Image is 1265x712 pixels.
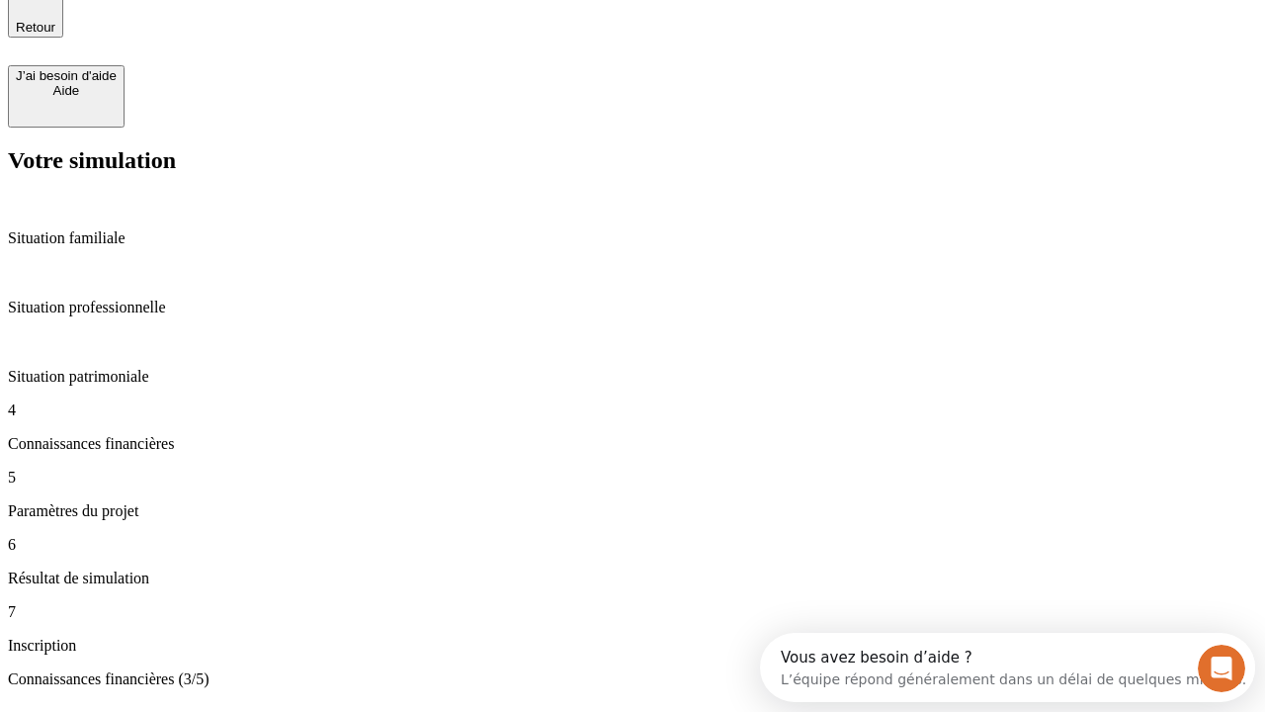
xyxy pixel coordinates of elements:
div: Aide [16,83,117,98]
p: Situation familiale [8,229,1257,247]
p: 7 [8,603,1257,621]
div: Vous avez besoin d’aide ? [21,17,486,33]
div: Ouvrir le Messenger Intercom [8,8,545,62]
span: Retour [16,20,55,35]
p: Situation professionnelle [8,299,1257,316]
p: Paramètres du projet [8,502,1257,520]
h2: Votre simulation [8,147,1257,174]
p: 5 [8,469,1257,487]
p: Inscription [8,637,1257,655]
p: Connaissances financières (3/5) [8,670,1257,688]
button: J’ai besoin d'aideAide [8,65,125,128]
p: Connaissances financières [8,435,1257,453]
p: Situation patrimoniale [8,368,1257,386]
div: L’équipe répond généralement dans un délai de quelques minutes. [21,33,486,53]
p: Résultat de simulation [8,570,1257,587]
p: 6 [8,536,1257,554]
iframe: Intercom live chat discovery launcher [760,633,1255,702]
p: 4 [8,401,1257,419]
div: J’ai besoin d'aide [16,68,117,83]
iframe: Intercom live chat [1198,645,1245,692]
